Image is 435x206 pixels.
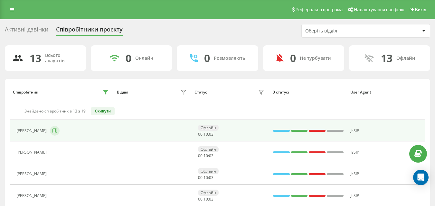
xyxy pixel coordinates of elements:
div: Офлайн [198,125,219,131]
div: Розмовляють [214,56,245,61]
div: [PERSON_NAME] [16,172,48,176]
span: 00 [198,153,203,158]
div: Open Intercom Messenger [413,170,429,185]
div: 0 [126,52,131,64]
div: [PERSON_NAME] [16,129,48,133]
span: JsSIP [351,193,359,198]
div: Всього акаунтів [45,53,78,64]
div: : : [198,175,213,180]
div: Офлайн [198,190,219,196]
div: User Agent [350,90,422,94]
span: 03 [209,153,213,158]
span: 10 [203,196,208,202]
div: 0 [290,52,296,64]
span: 10 [203,153,208,158]
div: Статус [194,90,207,94]
div: : : [198,197,213,202]
div: Відділ [117,90,128,94]
div: Активні дзвінки [5,26,48,36]
div: В статусі [272,90,344,94]
span: Налаштування профілю [354,7,404,12]
span: 00 [198,196,203,202]
span: 03 [209,175,213,180]
span: 10 [203,175,208,180]
div: Не турбувати [300,56,331,61]
div: : : [198,154,213,158]
span: JsSIP [351,171,359,176]
div: 13 [381,52,392,64]
span: 10 [203,131,208,137]
div: Оберіть відділ [305,28,382,34]
div: 0 [204,52,210,64]
span: Вихід [415,7,426,12]
button: Скинути [91,107,114,115]
div: : : [198,132,213,137]
div: Співробітники проєкту [56,26,123,36]
div: Знайдено співробітників 13 з 19 [24,109,86,113]
span: 00 [198,131,203,137]
div: Офлайн [198,168,219,174]
span: Реферальна програма [296,7,343,12]
span: 00 [198,175,203,180]
div: Співробітник [13,90,38,94]
span: JsSIP [351,149,359,155]
div: 13 [30,52,41,64]
div: Офлайн [396,56,415,61]
div: Офлайн [198,146,219,152]
div: Онлайн [135,56,153,61]
div: [PERSON_NAME] [16,193,48,198]
div: [PERSON_NAME] [16,150,48,155]
span: JsSIP [351,128,359,133]
span: 03 [209,131,213,137]
span: 03 [209,196,213,202]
